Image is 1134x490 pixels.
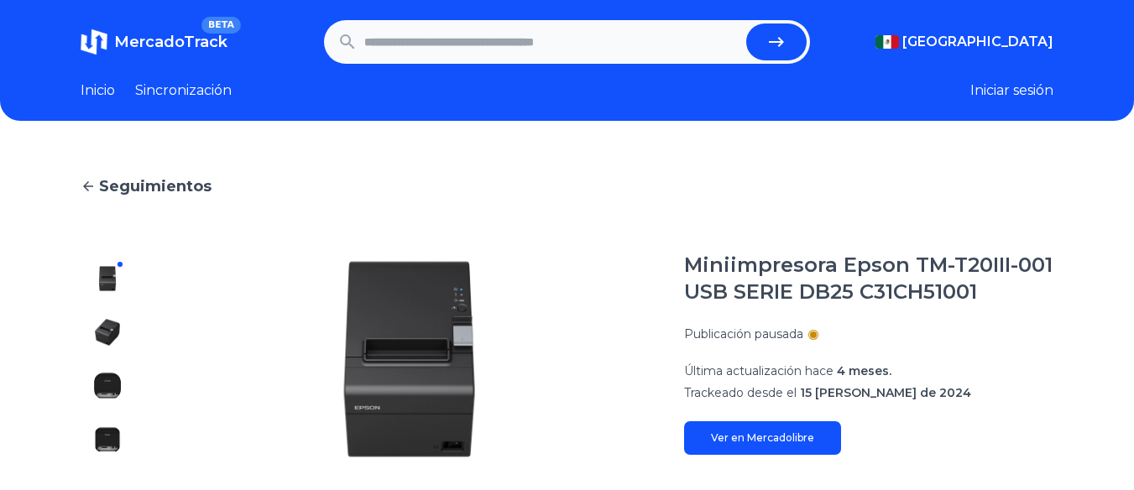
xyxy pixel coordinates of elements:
[135,82,232,98] font: Sincronización
[99,177,212,195] font: Seguimientos
[94,265,121,292] img: Miniimpresora Epson TM-T20III-001 USB SERIE DB25 C31CH51001
[94,319,121,346] img: Miniimpresora Epson TM-T20III-001 USB SERIE DB25 C31CH51001
[902,34,1053,50] font: [GEOGRAPHIC_DATA]
[168,252,651,467] img: Miniimpresora Epson TM-T20III-001 USB SERIE DB25 C31CH51001
[684,421,841,455] a: Ver en Mercadolibre
[711,431,814,444] font: Ver en Mercadolibre
[94,426,121,453] img: Miniimpresora Epson TM-T20III-001 USB SERIE DB25 C31CH51001
[684,326,803,341] font: Publicación pausada
[970,81,1053,101] button: Iniciar sesión
[208,19,234,30] font: BETA
[684,363,834,378] font: Última actualización hace
[970,82,1053,98] font: Iniciar sesión
[875,32,1053,52] button: [GEOGRAPHIC_DATA]
[684,385,797,400] font: Trackeado desde el
[81,82,115,98] font: Inicio
[135,81,232,101] a: Sincronización
[114,33,227,51] font: MercadoTrack
[81,29,227,55] a: MercadoTrackBETA
[81,81,115,101] a: Inicio
[800,385,971,400] font: 15 [PERSON_NAME] de 2024
[875,35,899,49] img: México
[684,253,1053,304] font: Miniimpresora Epson TM-T20III-001 USB SERIE DB25 C31CH51001
[81,29,107,55] img: MercadoTrack
[837,363,891,378] font: 4 meses.
[81,175,1053,198] a: Seguimientos
[94,373,121,399] img: Miniimpresora Epson TM-T20III-001 USB SERIE DB25 C31CH51001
